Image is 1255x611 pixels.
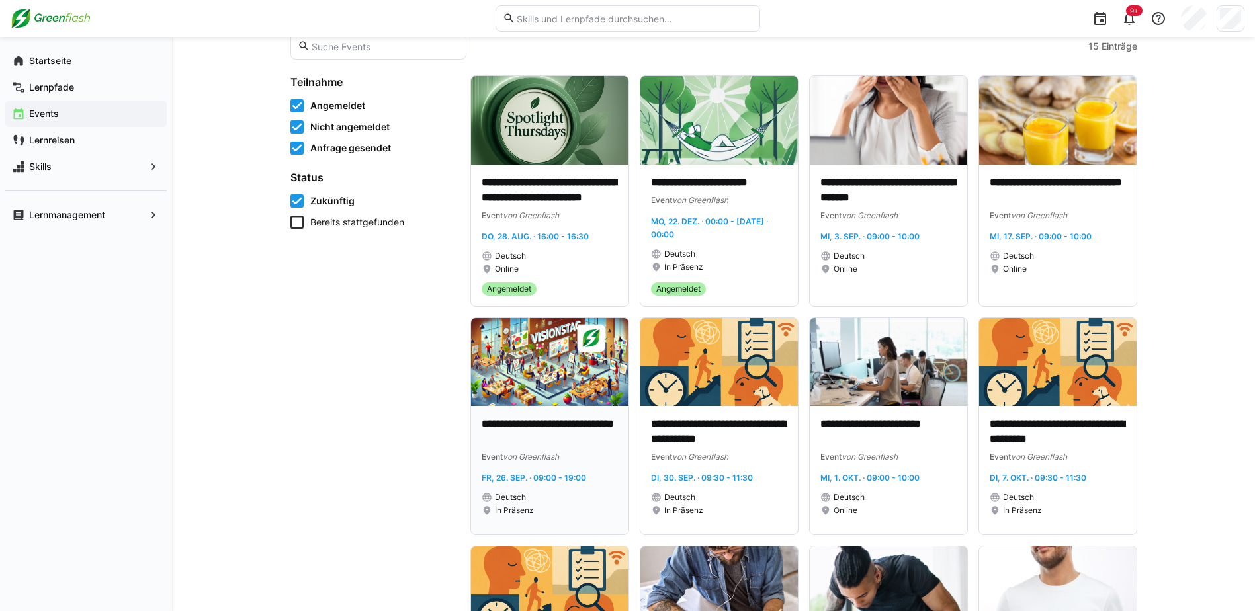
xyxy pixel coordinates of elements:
span: 9+ [1130,7,1139,15]
span: Deutsch [834,251,865,261]
span: Angemeldet [487,284,531,294]
span: Deutsch [1003,492,1034,503]
span: Einträge [1102,40,1137,53]
span: Anfrage gesendet [310,142,391,155]
span: von Greenflash [503,452,559,462]
span: Online [495,264,519,274]
span: In Präsenz [664,262,703,272]
img: image [979,76,1137,165]
h4: Teilnahme [290,75,454,89]
span: Event [990,452,1011,462]
span: Event [651,195,672,205]
span: In Präsenz [495,505,534,516]
span: Mi, 1. Okt. · 09:00 - 10:00 [820,473,920,483]
span: Mo, 22. Dez. · 00:00 - [DATE] · 00:00 [651,216,768,239]
span: Deutsch [664,249,695,259]
span: Deutsch [495,492,526,503]
span: Zukünftig [310,194,355,208]
img: image [471,76,628,165]
span: Event [820,210,842,220]
img: image [810,76,967,165]
img: image [979,318,1137,407]
span: Online [1003,264,1027,274]
h4: Status [290,171,454,184]
span: Angemeldet [656,284,701,294]
span: Mi, 17. Sep. · 09:00 - 10:00 [990,231,1092,241]
span: Deutsch [664,492,695,503]
span: Event [482,452,503,462]
span: 15 [1088,40,1099,53]
span: Event [990,210,1011,220]
img: image [471,318,628,407]
span: Deutsch [1003,251,1034,261]
span: Di, 30. Sep. · 09:30 - 11:30 [651,473,753,483]
span: Bereits stattgefunden [310,216,404,229]
span: Deutsch [834,492,865,503]
img: image [640,318,798,407]
span: Mi, 3. Sep. · 09:00 - 10:00 [820,231,920,241]
span: In Präsenz [1003,505,1042,516]
span: von Greenflash [672,195,728,205]
span: von Greenflash [1011,452,1067,462]
span: Do, 28. Aug. · 16:00 - 16:30 [482,231,589,241]
img: image [810,318,967,407]
span: Nicht angemeldet [310,120,390,134]
span: von Greenflash [842,210,898,220]
input: Suche Events [310,40,459,52]
span: Event [820,452,842,462]
span: In Präsenz [664,505,703,516]
span: Angemeldet [310,99,365,112]
span: Event [482,210,503,220]
span: von Greenflash [503,210,559,220]
span: Online [834,264,857,274]
span: von Greenflash [672,452,728,462]
span: von Greenflash [1011,210,1067,220]
span: Di, 7. Okt. · 09:30 - 11:30 [990,473,1086,483]
span: Event [651,452,672,462]
span: Online [834,505,857,516]
span: Deutsch [495,251,526,261]
img: image [640,76,798,165]
span: von Greenflash [842,452,898,462]
input: Skills und Lernpfade durchsuchen… [515,13,752,24]
span: Fr, 26. Sep. · 09:00 - 19:00 [482,473,586,483]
